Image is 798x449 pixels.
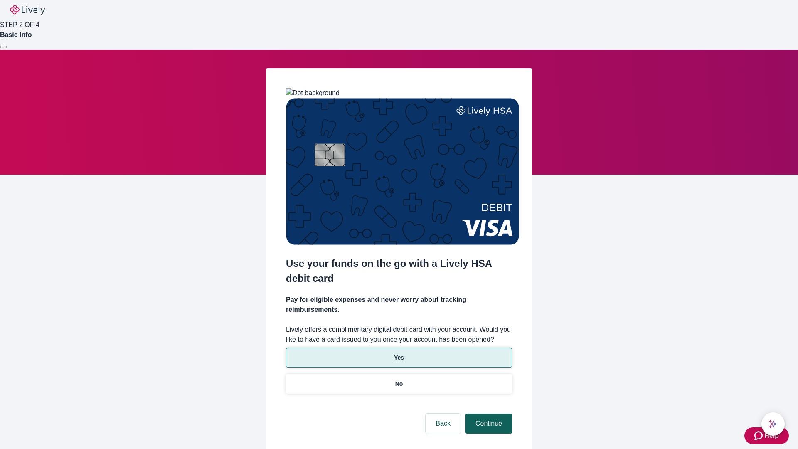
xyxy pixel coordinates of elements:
h4: Pay for eligible expenses and never worry about tracking reimbursements. [286,295,512,315]
button: Yes [286,348,512,368]
img: Debit card [286,98,519,245]
img: Dot background [286,88,340,98]
svg: Lively AI Assistant [769,420,777,428]
button: Back [426,414,461,434]
p: No [395,380,403,388]
button: chat [761,412,785,436]
h2: Use your funds on the go with a Lively HSA debit card [286,256,512,286]
button: No [286,374,512,394]
span: Help [764,431,779,441]
label: Lively offers a complimentary digital debit card with your account. Would you like to have a card... [286,325,512,345]
button: Zendesk support iconHelp [744,427,789,444]
p: Yes [394,353,404,362]
svg: Zendesk support icon [754,431,764,441]
button: Continue [465,414,512,434]
img: Lively [10,5,45,15]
